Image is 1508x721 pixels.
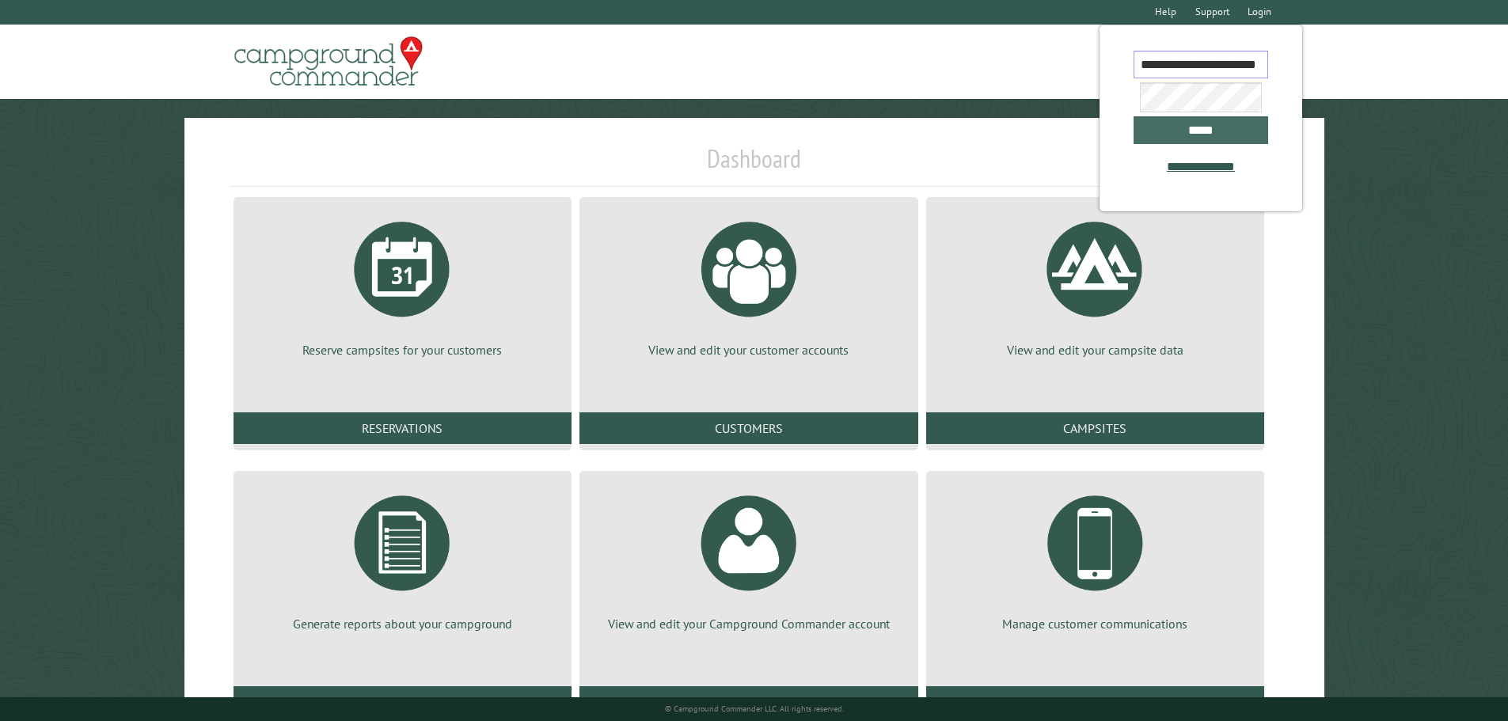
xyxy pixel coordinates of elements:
[598,484,898,632] a: View and edit your Campground Commander account
[230,31,427,93] img: Campground Commander
[253,615,553,632] p: Generate reports about your campground
[945,615,1245,632] p: Manage customer communications
[945,210,1245,359] a: View and edit your campsite data
[598,615,898,632] p: View and edit your Campground Commander account
[926,686,1264,718] a: Communications
[665,704,844,714] small: © Campground Commander LLC. All rights reserved.
[579,686,917,718] a: Account
[945,484,1245,632] a: Manage customer communications
[598,210,898,359] a: View and edit your customer accounts
[253,484,553,632] a: Generate reports about your campground
[234,412,572,444] a: Reservations
[253,210,553,359] a: Reserve campsites for your customers
[253,341,553,359] p: Reserve campsites for your customers
[230,143,1279,187] h1: Dashboard
[945,341,1245,359] p: View and edit your campsite data
[598,341,898,359] p: View and edit your customer accounts
[234,686,572,718] a: Reports
[579,412,917,444] a: Customers
[926,412,1264,444] a: Campsites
